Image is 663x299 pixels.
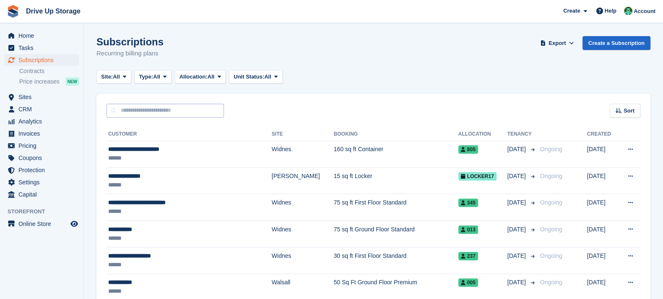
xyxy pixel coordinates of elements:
span: 005 [458,278,478,287]
span: [DATE] [507,252,528,260]
td: [DATE] [587,194,618,220]
a: Contracts [19,67,79,75]
span: Subscriptions [18,54,69,66]
td: 75 sq ft First Floor Standard [334,194,458,220]
td: [DATE] [587,141,618,167]
span: All [113,73,120,81]
td: Widnes [272,220,334,247]
button: Type: All [135,70,172,84]
span: Tasks [18,42,69,54]
span: 013 [458,226,478,234]
td: [DATE] [587,247,618,274]
h1: Subscriptions [96,36,164,47]
span: Pricing [18,140,69,152]
span: Home [18,30,69,42]
div: NEW [65,77,79,86]
img: stora-icon-8386f47178a22dfd0bd8f6a31ec36ba5ce8667c1dd55bd0f319d3a0aa187defe.svg [7,5,19,18]
span: Price increases [19,78,60,86]
a: menu [4,91,79,103]
span: 805 [458,145,478,154]
a: menu [4,140,79,152]
span: Protection [18,164,69,176]
span: Ongoing [540,146,562,152]
a: menu [4,42,79,54]
th: Booking [334,128,458,141]
span: 345 [458,199,478,207]
span: Storefront [8,207,83,216]
span: [DATE] [507,198,528,207]
span: Locker17 [458,172,497,181]
th: Allocation [458,128,507,141]
a: menu [4,54,79,66]
a: menu [4,103,79,115]
button: Allocation: All [175,70,226,84]
span: Invoices [18,128,69,139]
a: Price increases NEW [19,77,79,86]
button: Site: All [96,70,131,84]
span: CRM [18,103,69,115]
span: Ongoing [540,199,562,206]
span: All [264,73,271,81]
a: Drive Up Storage [23,4,84,18]
span: Sort [624,107,634,115]
a: menu [4,115,79,127]
a: menu [4,218,79,230]
span: Ongoing [540,279,562,286]
td: Widnes [272,141,334,167]
span: Capital [18,189,69,200]
span: Ongoing [540,173,562,179]
span: Ongoing [540,252,562,259]
th: Created [587,128,618,141]
th: Tenancy [507,128,537,141]
a: menu [4,189,79,200]
span: Help [605,7,616,15]
a: menu [4,176,79,188]
td: [PERSON_NAME] [272,168,334,194]
td: 30 sq ft First Floor Standard [334,247,458,274]
span: Online Store [18,218,69,230]
td: [DATE] [587,220,618,247]
span: [DATE] [507,145,528,154]
th: Site [272,128,334,141]
img: Camille [624,7,632,15]
span: [DATE] [507,172,528,181]
span: Unit Status: [234,73,264,81]
a: Preview store [69,219,79,229]
span: Account [634,7,655,16]
span: Coupons [18,152,69,164]
a: menu [4,128,79,139]
p: Recurring billing plans [96,49,164,58]
span: 237 [458,252,478,260]
span: Ongoing [540,226,562,233]
span: Export [549,39,566,47]
td: 75 sq ft Ground Floor Standard [334,220,458,247]
span: All [153,73,160,81]
span: Create [563,7,580,15]
td: 160 sq ft Container [334,141,458,167]
a: menu [4,152,79,164]
td: Widnes [272,247,334,274]
button: Export [539,36,576,50]
th: Customer [107,128,272,141]
a: Create a Subscription [582,36,650,50]
td: Widnes [272,194,334,220]
span: All [208,73,215,81]
td: 15 sq ft Locker [334,168,458,194]
span: [DATE] [507,225,528,234]
button: Unit Status: All [229,70,282,84]
span: Analytics [18,115,69,127]
span: Site: [101,73,113,81]
a: menu [4,30,79,42]
a: menu [4,164,79,176]
span: Allocation: [179,73,208,81]
span: Type: [139,73,153,81]
td: [DATE] [587,168,618,194]
span: Settings [18,176,69,188]
span: [DATE] [507,278,528,287]
span: Sites [18,91,69,103]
